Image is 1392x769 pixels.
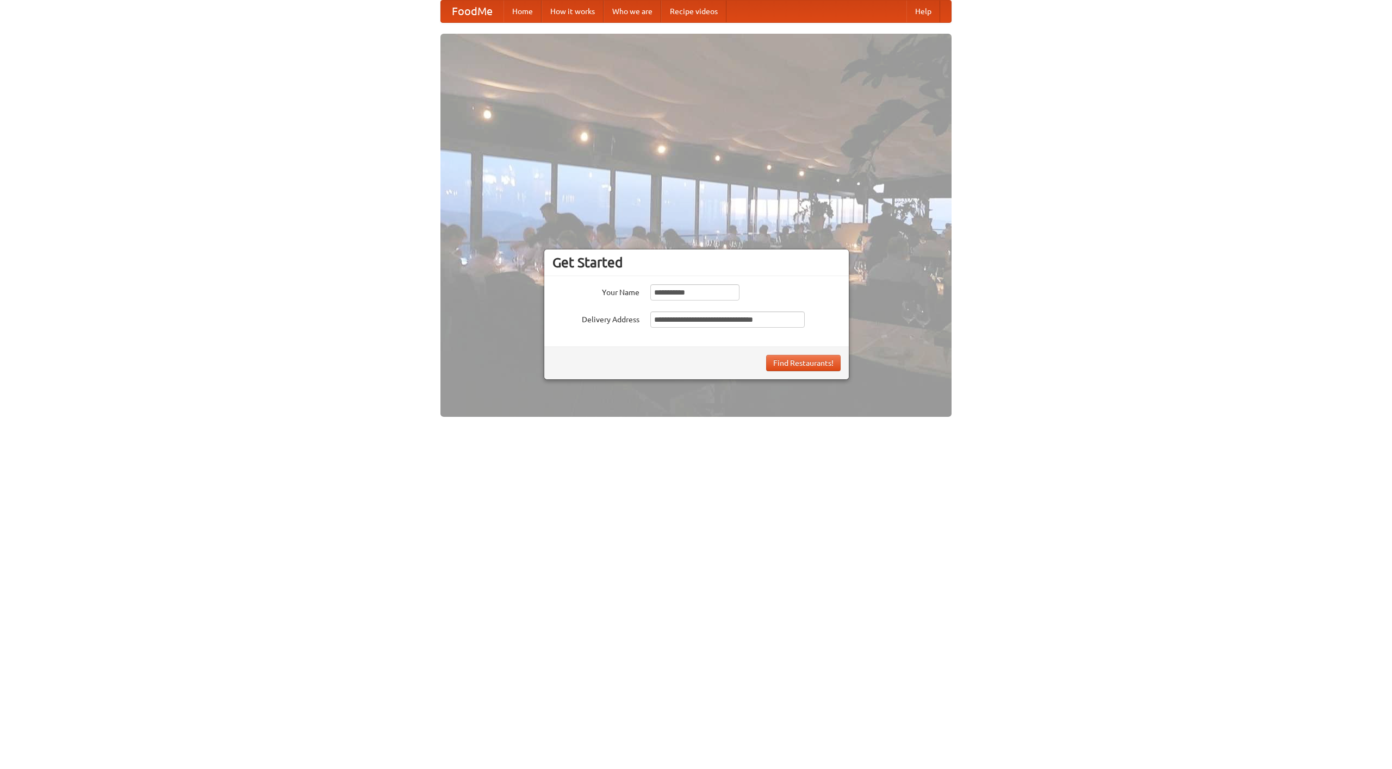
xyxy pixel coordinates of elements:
label: Your Name [552,284,639,298]
button: Find Restaurants! [766,355,841,371]
a: How it works [542,1,604,22]
a: Who we are [604,1,661,22]
a: Home [504,1,542,22]
a: FoodMe [441,1,504,22]
h3: Get Started [552,254,841,271]
label: Delivery Address [552,311,639,325]
a: Help [906,1,940,22]
a: Recipe videos [661,1,726,22]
